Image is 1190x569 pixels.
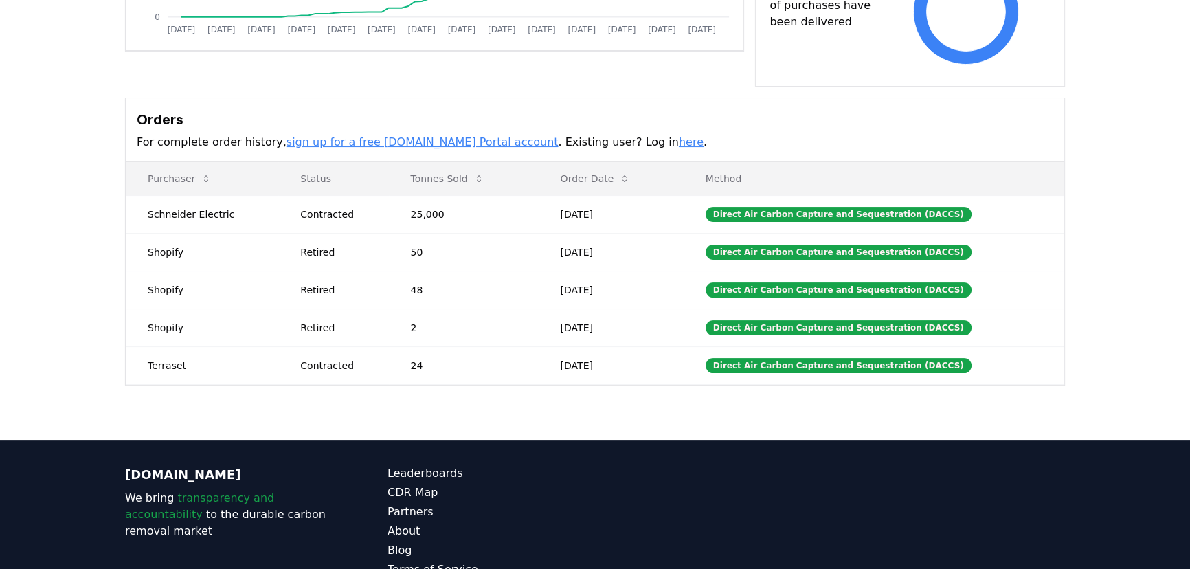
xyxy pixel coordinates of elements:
[648,25,676,34] tspan: [DATE]
[679,135,704,148] a: here
[137,109,1053,130] h3: Orders
[137,134,1053,150] p: For complete order history, . Existing user? Log in .
[528,25,556,34] tspan: [DATE]
[388,542,595,559] a: Blog
[328,25,356,34] tspan: [DATE]
[126,195,278,233] td: Schneider Electric
[706,320,972,335] div: Direct Air Carbon Capture and Sequestration (DACCS)
[539,233,684,271] td: [DATE]
[389,346,539,384] td: 24
[539,195,684,233] td: [DATE]
[550,165,642,192] button: Order Date
[300,245,377,259] div: Retired
[137,165,223,192] button: Purchaser
[207,25,236,34] tspan: [DATE]
[155,12,160,22] tspan: 0
[389,233,539,271] td: 50
[289,172,377,186] p: Status
[300,208,377,221] div: Contracted
[125,465,333,484] p: [DOMAIN_NAME]
[400,165,495,192] button: Tonnes Sold
[168,25,196,34] tspan: [DATE]
[389,309,539,346] td: 2
[126,309,278,346] td: Shopify
[126,233,278,271] td: Shopify
[539,309,684,346] td: [DATE]
[300,359,377,372] div: Contracted
[287,135,559,148] a: sign up for a free [DOMAIN_NAME] Portal account
[608,25,636,34] tspan: [DATE]
[706,245,972,260] div: Direct Air Carbon Capture and Sequestration (DACCS)
[539,346,684,384] td: [DATE]
[448,25,476,34] tspan: [DATE]
[706,358,972,373] div: Direct Air Carbon Capture and Sequestration (DACCS)
[488,25,516,34] tspan: [DATE]
[389,195,539,233] td: 25,000
[695,172,1053,186] p: Method
[389,271,539,309] td: 48
[388,523,595,539] a: About
[706,207,972,222] div: Direct Air Carbon Capture and Sequestration (DACCS)
[388,465,595,482] a: Leaderboards
[126,346,278,384] td: Terraset
[388,484,595,501] a: CDR Map
[125,490,333,539] p: We bring to the durable carbon removal market
[388,504,595,520] a: Partners
[288,25,316,34] tspan: [DATE]
[688,25,717,34] tspan: [DATE]
[706,282,972,298] div: Direct Air Carbon Capture and Sequestration (DACCS)
[539,271,684,309] td: [DATE]
[125,491,274,521] span: transparency and accountability
[568,25,596,34] tspan: [DATE]
[247,25,276,34] tspan: [DATE]
[300,321,377,335] div: Retired
[126,271,278,309] td: Shopify
[408,25,436,34] tspan: [DATE]
[300,283,377,297] div: Retired
[368,25,396,34] tspan: [DATE]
